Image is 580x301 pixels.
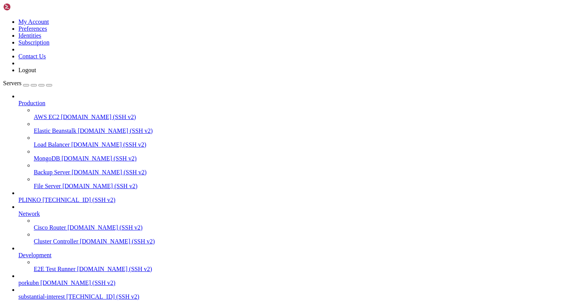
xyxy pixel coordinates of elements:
[34,114,59,120] span: AWS EC2
[3,207,479,214] x-row: [DATE] 07:59:02,055 INFO Done
[66,293,139,300] span: [TECHNICAL_ID] (SSH v2)
[80,238,155,245] span: [DOMAIN_NAME] (SSH v2)
[18,245,577,273] li: Development
[3,16,479,22] x-row: fer_name': 'EG MELBET - 18478', 'buyer_id': 'mb1', 'idcreo': 'egv00157', 'payout_usd': 0.0, 'coun...
[18,32,41,39] a: Identities
[3,10,479,16] x-row: tetime(2025, 10, 10, 2, 56, 54, tzinfo=zoneinfo.ZoneInfo(key='[GEOGRAPHIC_DATA]/Moscow')), 'event...
[34,266,577,273] a: E2E Test Runner [DOMAIN_NAME] (SSH v2)
[3,137,479,144] x-row: tetime(2025, 10, 10, 3, 57, 27, tzinfo=zoneinfo.ZoneInfo(key='[GEOGRAPHIC_DATA]/[GEOGRAPHIC_DATA]...
[34,231,577,245] li: Cluster Controller [DOMAIN_NAME] (SSH v2)
[18,100,577,107] a: Production
[3,156,479,163] x-row: [DATE] 07:59:02,055 INFO 9) {'conversion_id': 'a000f8ad-86df-4f93-8293-754ab9be6797', 'event_type...
[34,217,577,231] li: Cisco Router [DOMAIN_NAME] (SSH v2)
[3,182,479,189] x-row: [DATE] 07:59:02,055 INFO 10) {'conversion_id': '5ee35ffa-4c38-4d06-b6aa-c61850723169', 'event_typ...
[34,155,60,162] span: MongoDB
[18,210,577,217] a: Network
[18,279,577,286] a: porkubn [DOMAIN_NAME] (SSH v2)
[34,107,577,121] li: AWS EC2 [DOMAIN_NAME] (SSH v2)
[3,220,479,227] x-row: ------------+------
[18,210,40,217] span: Network
[3,48,479,54] x-row: ', 'ts_source': 'postback_datetime'}
[3,131,479,137] x-row: [DATE] 07:59:02,055 INFO 8) {'conversion_id': '8b749765-5695-47ab-aa41-4a66b90f7437', 'event_type...
[18,93,577,190] li: Production
[34,183,577,190] a: File Server [DOMAIN_NAME] (SSH v2)
[34,134,577,148] li: Load Balancer [DOMAIN_NAME] (SSH v2)
[3,54,479,61] x-row: [DATE] 07:59:02,055 INFO 5) {'conversion_id': '597a8cb1-3d72-4046-8960-e37da8cdecc5', 'event_type...
[71,141,147,148] span: [DOMAIN_NAME] (SSH v2)
[34,183,61,189] span: File Server
[34,238,577,245] a: Cluster Controller [DOMAIN_NAME] (SSH v2)
[34,148,577,162] li: MongoDB [DOMAIN_NAME] (SSH v2)
[40,279,115,286] span: [DOMAIN_NAME] (SSH v2)
[18,100,45,106] span: Production
[34,259,577,273] li: E2E Test Runner [DOMAIN_NAME] (SSH v2)
[18,197,41,203] span: PLINKO
[18,39,49,46] a: Subscription
[34,121,577,134] li: Elastic Beanstalk [DOMAIN_NAME] (SSH v2)
[3,246,479,252] x-row: root@substantialinterest:/opt/facebook-etl#
[3,67,479,73] x-row: fer_name': 'EG MELBET - 18478', 'buyer_id': 'mb1', 'idcreo': 'egv00157', 'payout_usd': 0.0, 'coun...
[3,188,479,195] x-row: tetime(2025, 10, 10, 3, 58, 8, tzinfo=zoneinfo.ZoneInfo(key='[GEOGRAPHIC_DATA]/[GEOGRAPHIC_DATA]'...
[3,150,479,156] x-row: : 'Android', 'ts_source': 'postback_datetime'}
[18,190,577,203] li: PLINKO [TECHNICAL_ID] (SSH v2)
[3,3,479,10] x-row: [DATE] 07:59:02,055 INFO 3) {'conversion_id': '6184d699-88c3-4eae-ba30-d279345a7685', 'event_type...
[3,61,479,67] x-row: tetime(2025, 10, 10, 2, 57, 10, tzinfo=zoneinfo.ZoneInfo(key='[GEOGRAPHIC_DATA]/[GEOGRAPHIC_DATA]...
[61,155,137,162] span: [DOMAIN_NAME] (SSH v2)
[18,53,46,60] a: Contact Us
[78,127,153,134] span: [DOMAIN_NAME] (SSH v2)
[3,124,479,131] x-row: : 'Android', 'ts_source': 'postback_datetime'}
[18,286,577,300] li: substantial-interest [TECHNICAL_ID] (SSH v2)
[34,114,577,121] a: AWS EC2 [DOMAIN_NAME] (SSH v2)
[3,105,479,112] x-row: [DATE] 07:59:02,055 INFO 7) {'conversion_id': 'e0c11670-5dad-4b36-ac96-b897c3407963', 'event_type...
[34,224,577,231] a: Cisco Router [DOMAIN_NAME] (SSH v2)
[18,273,577,286] li: porkubn [DOMAIN_NAME] (SSH v2)
[18,203,577,245] li: Network
[34,176,577,190] li: File Server [DOMAIN_NAME] (SSH v2)
[3,93,479,99] x-row: fer_name': 'AR MELBET - 20973', 'buyer_id': 'mb0', 'idcreo': 'ARV121', 'payout_usd': 0.0, 'countr...
[3,80,52,86] a: Servers
[3,233,479,240] x-row: (1 row)
[34,162,577,176] li: Backup Server [DOMAIN_NAME] (SSH v2)
[34,169,70,175] span: Backup Server
[34,141,577,148] a: Load Balancer [DOMAIN_NAME] (SSH v2)
[3,144,479,150] x-row: fer_name': 'EG MELBET - 18478', 'buyer_id': 'mb1', 'idcreo': 'egv00224', 'payout_usd': 0.0, 'coun...
[3,3,47,11] img: Shellngn
[18,25,47,32] a: Preferences
[34,266,76,272] span: E2E Test Runner
[34,127,577,134] a: Elastic Beanstalk [DOMAIN_NAME] (SSH v2)
[3,201,479,207] x-row: e': 'Android', 'ts_source': 'postback_datetime'}
[3,118,479,124] x-row: fer_name': 'EG MELBET - 18478', 'buyer_id': 'mb1', 'idcreo': 'egv00224', 'payout_usd': 0.0, 'coun...
[34,155,577,162] a: MongoDB [DOMAIN_NAME] (SSH v2)
[18,293,577,300] a: substantial-interest [TECHNICAL_ID] (SSH v2)
[3,175,479,182] x-row: 'Android', 'ts_source': 'postback_datetime'}
[61,114,136,120] span: [DOMAIN_NAME] (SSH v2)
[3,29,479,35] x-row: [DATE] 07:59:02,055 INFO 4) {'conversion_id': 'accd8093-1eb7-4d0d-85c0-c93960372b6c', 'event_type...
[3,86,479,93] x-row: tetime(2025, 10, 10, 2, 57, 25, tzinfo=zoneinfo.ZoneInfo(key='[GEOGRAPHIC_DATA]/[GEOGRAPHIC_DATA]...
[3,80,479,86] x-row: [DATE] 07:59:02,055 INFO 6) {'conversion_id': 'bf183733-56b2-4bf5-9705-3ccb4a78b80c', 'event_type...
[18,67,36,73] a: Logout
[34,224,66,231] span: Cisco Router
[18,252,577,259] a: Development
[3,112,479,118] x-row: tetime(2025, 10, 10, 3, 57, 14, tzinfo=zoneinfo.ZoneInfo(key='[GEOGRAPHIC_DATA]/[GEOGRAPHIC_DATA]...
[3,195,479,201] x-row: er_name': 'EG MELBET - 18478', 'buyer_id': 'mb1', 'idcreo': 'egv00243', 'payout_usd': 0.0, 'count...
[3,99,479,105] x-row: droid', 'ts_source': 'postback_datetime'}
[3,163,479,169] x-row: tetime(2025, 10, 10, 3, 57, 33, tzinfo=zoneinfo.ZoneInfo(key='[GEOGRAPHIC_DATA]/[GEOGRAPHIC_DATA]...
[34,141,70,148] span: Load Balancer
[3,41,479,48] x-row: name': 'EG MELBET - 18478', 'buyer_id': 'mb1', 'idcreo': 'egv00224', 'payout_usd': 0.0, 'country_...
[18,293,65,300] span: substantial-interest
[43,197,115,203] span: [TECHNICAL_ID] (SSH v2)
[3,214,479,220] x-row: event_date | rows
[18,279,39,286] span: porkubn
[68,224,143,231] span: [DOMAIN_NAME] (SSH v2)
[18,252,51,258] span: Development
[34,238,78,245] span: Cluster Controller
[72,169,147,175] span: [DOMAIN_NAME] (SSH v2)
[3,22,479,29] x-row: 'Android', 'ts_source': 'postback_datetime'}
[34,169,577,176] a: Backup Server [DOMAIN_NAME] (SSH v2)
[145,246,148,252] div: (44, 38)
[3,227,479,233] x-row: [DATE] | 477
[3,35,479,41] x-row: tetime(2025, 10, 10, 2, 57, tzinfo=zoneinfo.ZoneInfo(key='[GEOGRAPHIC_DATA]/[GEOGRAPHIC_DATA]')),...
[34,127,76,134] span: Elastic Beanstalk
[77,266,152,272] span: [DOMAIN_NAME] (SSH v2)
[18,18,49,25] a: My Account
